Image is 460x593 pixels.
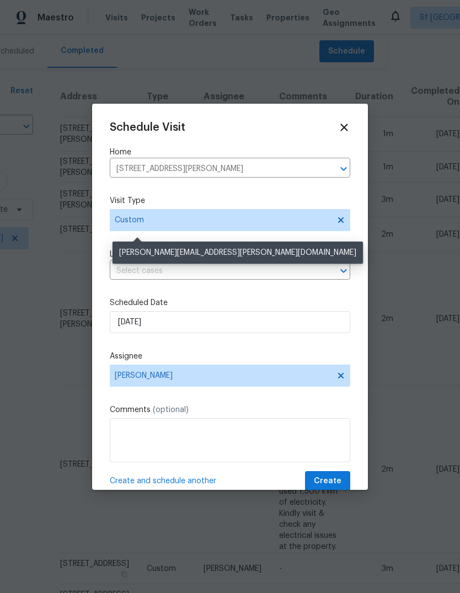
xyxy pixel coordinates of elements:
[336,161,351,177] button: Open
[305,471,350,492] button: Create
[338,121,350,133] span: Close
[153,406,189,414] span: (optional)
[110,404,350,415] label: Comments
[115,215,329,226] span: Custom
[110,249,157,260] span: Linked Cases
[110,263,319,280] input: Select cases
[110,311,350,333] input: M/D/YYYY
[314,474,341,488] span: Create
[115,371,331,380] span: [PERSON_NAME]
[110,161,319,178] input: Enter in an address
[110,122,185,133] span: Schedule Visit
[113,242,363,264] div: [PERSON_NAME][EMAIL_ADDRESS][PERSON_NAME][DOMAIN_NAME]
[336,263,351,279] button: Open
[110,195,350,206] label: Visit Type
[110,297,350,308] label: Scheduled Date
[110,476,216,487] span: Create and schedule another
[110,351,350,362] label: Assignee
[110,147,350,158] label: Home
